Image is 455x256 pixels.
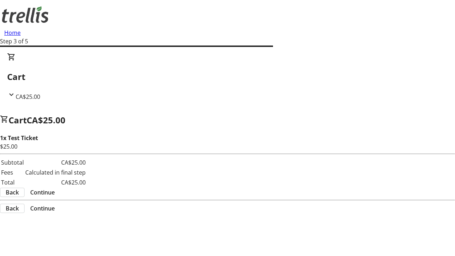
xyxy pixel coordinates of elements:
span: Continue [30,204,55,213]
span: Back [6,188,19,197]
td: Calculated in final step [25,168,86,177]
button: Continue [25,188,60,197]
td: Fees [1,168,24,177]
span: Back [6,204,19,213]
span: CA$25.00 [27,114,65,126]
td: CA$25.00 [25,158,86,167]
span: CA$25.00 [16,93,40,101]
td: Total [1,178,24,187]
span: Cart [9,114,27,126]
button: Continue [25,204,60,213]
td: CA$25.00 [25,178,86,187]
div: CartCA$25.00 [7,53,448,101]
h2: Cart [7,70,448,83]
span: Continue [30,188,55,197]
td: Subtotal [1,158,24,167]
